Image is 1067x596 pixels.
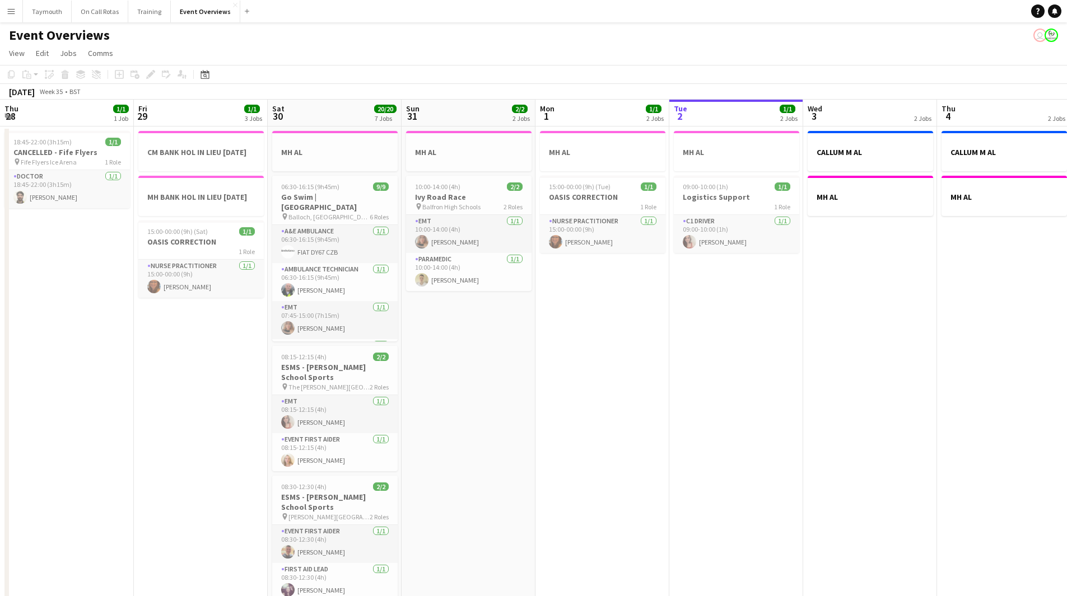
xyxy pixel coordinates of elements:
[113,105,129,113] span: 1/1
[674,176,799,253] app-job-card: 09:00-10:00 (1h)1/1Logistics Support1 RoleC1 Driver1/109:00-10:00 (1h)[PERSON_NAME]
[540,147,665,157] h3: MH AL
[239,247,255,256] span: 1 Role
[272,301,398,339] app-card-role: EMT1/107:45-15:00 (7h15m)[PERSON_NAME]
[942,104,956,114] span: Thu
[674,131,799,171] div: MH AL
[406,176,532,291] app-job-card: 10:00-14:00 (4h)2/2Ivy Road Race Balfron High Schools2 RolesEMT1/110:00-14:00 (4h)[PERSON_NAME]Pa...
[245,114,262,123] div: 3 Jobs
[147,227,208,236] span: 15:00-00:00 (9h) (Sat)
[780,114,798,123] div: 2 Jobs
[9,48,25,58] span: View
[640,203,656,211] span: 1 Role
[138,220,264,298] app-job-card: 15:00-00:00 (9h) (Sat)1/1OASIS CORRECTION1 RoleNurse Practitioner1/115:00-00:00 (9h)[PERSON_NAME]
[540,176,665,253] app-job-card: 15:00-00:00 (9h) (Tue)1/1OASIS CORRECTION1 RoleNurse Practitioner1/115:00-00:00 (9h)[PERSON_NAME]
[21,158,77,166] span: Fife Flyers Ice Arena
[9,27,110,44] h1: Event Overviews
[4,46,29,60] a: View
[373,353,389,361] span: 2/2
[138,104,147,114] span: Fri
[504,203,523,211] span: 2 Roles
[641,182,656,191] span: 1/1
[672,110,687,123] span: 2
[415,182,460,191] span: 10:00-14:00 (4h)
[31,46,53,60] a: Edit
[138,237,264,247] h3: OASIS CORRECTION
[105,138,121,146] span: 1/1
[370,213,389,221] span: 6 Roles
[72,1,128,22] button: On Call Rotas
[272,433,398,471] app-card-role: Event First Aider1/108:15-12:15 (4h)[PERSON_NAME]
[272,395,398,433] app-card-role: EMT1/108:15-12:15 (4h)[PERSON_NAME]
[88,48,113,58] span: Comms
[1033,29,1047,42] app-user-avatar: Operations Team
[128,1,171,22] button: Training
[940,110,956,123] span: 4
[272,131,398,171] app-job-card: MH AL
[36,48,49,58] span: Edit
[674,104,687,114] span: Tue
[540,104,555,114] span: Mon
[549,182,611,191] span: 15:00-00:00 (9h) (Tue)
[370,383,389,391] span: 2 Roles
[942,176,1067,216] app-job-card: MH AL
[138,176,264,216] app-job-card: MH BANK HOL IN LIEU [DATE]
[512,114,530,123] div: 2 Jobs
[406,192,532,202] h3: Ivy Road Race
[272,492,398,512] h3: ESMS - [PERSON_NAME] School Sports
[272,104,285,114] span: Sat
[281,482,327,491] span: 08:30-12:30 (4h)
[272,362,398,382] h3: ESMS - [PERSON_NAME] School Sports
[13,138,72,146] span: 18:45-22:00 (3h15m)
[4,147,130,157] h3: CANCELLED - Fife Flyers
[808,131,933,171] div: CALLUM M AL
[272,192,398,212] h3: Go Swim | [GEOGRAPHIC_DATA]
[272,346,398,471] app-job-card: 08:15-12:15 (4h)2/2ESMS - [PERSON_NAME] School Sports The [PERSON_NAME][GEOGRAPHIC_DATA]2 RolesEM...
[370,513,389,521] span: 2 Roles
[55,46,81,60] a: Jobs
[23,1,72,22] button: Taymouth
[171,1,240,22] button: Event Overviews
[272,339,398,426] app-card-role: Event First Aider4/4
[646,114,664,123] div: 2 Jobs
[4,104,18,114] span: Thu
[683,182,728,191] span: 09:00-10:00 (1h)
[288,513,370,521] span: [PERSON_NAME][GEOGRAPHIC_DATA]
[674,147,799,157] h3: MH AL
[281,353,327,361] span: 08:15-12:15 (4h)
[244,105,260,113] span: 1/1
[138,260,264,298] app-card-role: Nurse Practitioner1/115:00-00:00 (9h)[PERSON_NAME]
[806,110,822,123] span: 3
[512,105,528,113] span: 2/2
[406,131,532,171] app-job-card: MH AL
[406,104,420,114] span: Sun
[942,192,1067,202] h3: MH AL
[3,110,18,123] span: 28
[239,227,255,236] span: 1/1
[404,110,420,123] span: 31
[808,147,933,157] h3: CALLUM M AL
[114,114,128,123] div: 1 Job
[808,192,933,202] h3: MH AL
[138,131,264,171] app-job-card: CM BANK HOL IN LIEU [DATE]
[942,131,1067,171] app-job-card: CALLUM M AL
[272,225,398,263] app-card-role: A&E Ambulance1/106:30-16:15 (9h45m)FIAT DY67 CZB
[4,131,130,208] app-job-card: 18:45-22:00 (3h15m)1/1CANCELLED - Fife Flyers Fife Flyers Ice Arena1 RoleDoctor1/118:45-22:00 (3h...
[272,176,398,341] div: 06:30-16:15 (9h45m)9/9Go Swim | [GEOGRAPHIC_DATA] Balloch, [GEOGRAPHIC_DATA]6 RolesA&E Ambulance1...
[540,131,665,171] app-job-card: MH AL
[1048,114,1065,123] div: 2 Jobs
[105,158,121,166] span: 1 Role
[373,482,389,491] span: 2/2
[60,48,77,58] span: Jobs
